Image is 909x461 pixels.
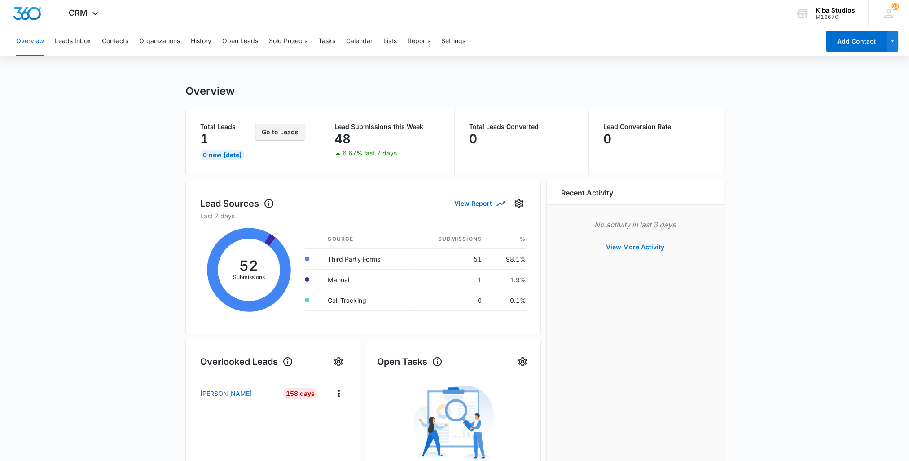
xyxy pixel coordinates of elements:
[512,196,526,211] button: Settings
[200,389,252,398] p: [PERSON_NAME]
[55,27,91,56] button: Leads Inbox
[469,124,575,130] p: Total Leads Converted
[377,355,443,368] h1: Open Tasks
[334,124,440,130] p: Lead Submissions this Week
[269,27,307,56] button: Sold Projects
[321,230,410,249] th: Source
[318,27,335,56] button: Tasks
[469,132,477,146] p: 0
[441,27,465,56] button: Settings
[597,236,673,258] button: View More Activity
[139,27,180,56] button: Organizations
[331,355,346,369] button: Settings
[343,150,397,156] p: 6.67% last 7 days
[321,248,410,269] td: Third Party Forms
[826,31,887,52] button: Add Contact
[69,8,88,18] span: CRM
[200,132,208,146] p: 1
[334,132,351,146] p: 48
[191,27,211,56] button: History
[222,27,258,56] button: Open Leads
[383,27,397,56] button: Lists
[489,230,526,249] th: %
[489,269,526,290] td: 1.9%
[16,27,44,56] button: Overview
[346,27,373,56] button: Calendar
[561,187,613,198] h6: Recent Activity
[489,290,526,310] td: 0.1%
[283,388,317,399] div: 158 Days
[321,290,410,310] td: Call Tracking
[603,124,709,130] p: Lead Conversion Rate
[200,197,274,210] h1: Lead Sources
[185,84,235,98] h1: Overview
[408,27,430,56] button: Reports
[489,248,526,269] td: 98.1%
[410,230,489,249] th: Submissions
[410,290,489,310] td: 0
[255,124,305,141] button: Go to Leads
[454,195,505,211] button: View Report
[200,150,244,160] div: 0 New [DATE]
[200,355,293,368] h1: Overlooked Leads
[200,389,276,398] a: [PERSON_NAME]
[102,27,128,56] button: Contacts
[816,7,855,14] div: account name
[891,3,899,10] div: notifications count
[816,14,855,20] div: account id
[321,269,410,290] td: Manual
[603,132,611,146] p: 0
[410,248,489,269] td: 51
[891,3,899,10] span: 24
[255,128,305,136] a: Go to Leads
[200,124,254,130] p: Total Leads
[410,269,489,290] td: 1
[515,355,530,369] button: Settings
[561,219,709,230] p: No activity in last 3 days
[200,211,526,221] p: Last 7 days
[332,386,346,400] button: Actions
